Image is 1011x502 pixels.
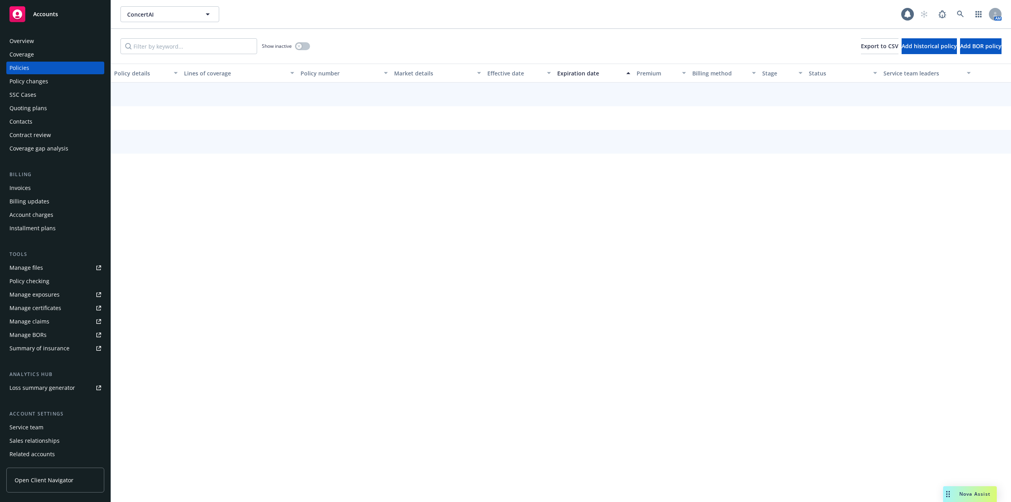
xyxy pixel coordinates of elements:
div: SSC Cases [9,88,36,101]
div: Lines of coverage [184,69,286,77]
div: Summary of insurance [9,342,70,355]
a: Coverage gap analysis [6,142,104,155]
a: Policy changes [6,75,104,88]
button: Effective date [484,64,554,83]
span: ConcertAI [127,10,195,19]
a: Policies [6,62,104,74]
a: Loss summary generator [6,382,104,394]
div: Policy checking [9,275,49,288]
button: Expiration date [554,64,633,83]
button: Policy number [297,64,391,83]
div: Effective date [487,69,542,77]
button: ConcertAI [120,6,219,22]
a: Coverage [6,48,104,61]
a: Start snowing [916,6,932,22]
a: Installment plans [6,222,104,235]
a: Manage files [6,261,104,274]
div: Manage exposures [9,288,60,301]
input: Filter by keyword... [120,38,257,54]
div: Billing [6,171,104,179]
div: Analytics hub [6,370,104,378]
a: Summary of insurance [6,342,104,355]
button: Lines of coverage [181,64,297,83]
a: Search [953,6,968,22]
button: Stage [759,64,806,83]
div: Policy number [301,69,379,77]
div: Coverage [9,48,34,61]
div: Account charges [9,209,53,221]
a: Report a Bug [934,6,950,22]
div: Manage BORs [9,329,47,341]
a: Invoices [6,182,104,194]
div: Billing method [692,69,747,77]
a: Accounts [6,3,104,25]
div: Contacts [9,115,32,128]
button: Add historical policy [902,38,957,54]
div: Drag to move [943,486,953,502]
a: Quoting plans [6,102,104,115]
button: Billing method [689,64,759,83]
div: Tools [6,250,104,258]
a: Sales relationships [6,434,104,447]
div: Coverage gap analysis [9,142,68,155]
div: Contract review [9,129,51,141]
a: Manage exposures [6,288,104,301]
span: Add BOR policy [960,42,1002,50]
div: Manage claims [9,315,49,328]
a: SSC Cases [6,88,104,101]
a: Manage BORs [6,329,104,341]
a: Service team [6,421,104,434]
div: Policies [9,62,29,74]
div: Market details [394,69,472,77]
button: Service team leaders [880,64,973,83]
div: Status [809,69,868,77]
a: Billing updates [6,195,104,208]
div: Premium [637,69,678,77]
button: Nova Assist [943,486,997,502]
button: Policy details [111,64,181,83]
button: Add BOR policy [960,38,1002,54]
a: Policy checking [6,275,104,288]
button: Export to CSV [861,38,898,54]
span: Nova Assist [959,491,990,497]
div: Service team leaders [883,69,962,77]
div: Manage certificates [9,302,61,314]
div: Expiration date [557,69,622,77]
span: Add historical policy [902,42,957,50]
div: Policy changes [9,75,48,88]
div: Sales relationships [9,434,60,447]
span: Show inactive [262,43,292,49]
a: Account charges [6,209,104,221]
div: Quoting plans [9,102,47,115]
button: Premium [633,64,690,83]
div: Installment plans [9,222,56,235]
a: Manage certificates [6,302,104,314]
div: Loss summary generator [9,382,75,394]
div: Policy details [114,69,169,77]
span: Export to CSV [861,42,898,50]
div: Stage [762,69,794,77]
a: Overview [6,35,104,47]
a: Related accounts [6,448,104,461]
span: Accounts [33,11,58,17]
div: Invoices [9,182,31,194]
a: Contacts [6,115,104,128]
button: Status [806,64,880,83]
span: Open Client Navigator [15,476,73,484]
a: Switch app [971,6,987,22]
button: Market details [391,64,484,83]
div: Billing updates [9,195,49,208]
a: Manage claims [6,315,104,328]
div: Overview [9,35,34,47]
div: Account settings [6,410,104,418]
div: Related accounts [9,448,55,461]
div: Manage files [9,261,43,274]
a: Contract review [6,129,104,141]
div: Service team [9,421,43,434]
